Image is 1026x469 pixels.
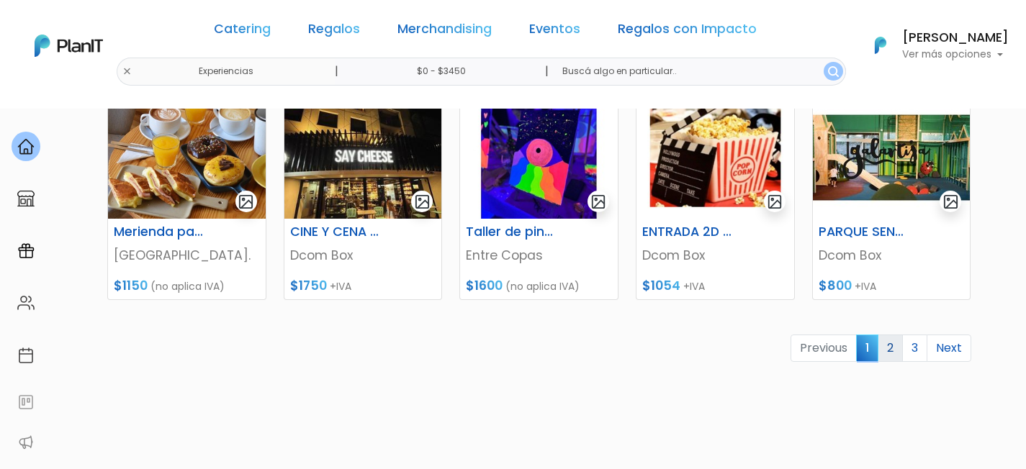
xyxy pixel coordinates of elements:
[683,279,705,293] span: +IVA
[214,23,271,40] a: Catering
[414,193,431,210] img: gallery-light
[114,277,148,294] span: $1150
[767,193,783,210] img: gallery-light
[17,294,35,311] img: people-662611757002400ad9ed0e3c099ab2801c6687ba6c219adb57efc949bc21e19d.svg
[282,224,390,240] h6: CINE Y CENA PARA 2
[545,63,549,80] p: |
[812,91,971,300] a: gallery-light PARQUE SENSORIAL LAGARTIJA Dcom Box $800 +IVA
[107,91,266,300] a: gallery-light Merienda para 2 [GEOGRAPHIC_DATA]. $1150 (no aplica IVA)
[397,23,492,40] a: Merchandising
[150,279,225,293] span: (no aplica IVA)
[330,279,351,293] span: +IVA
[284,92,442,219] img: thumb_WhatsApp_Image_2024-05-31_at_10.12.15.jpeg
[855,279,876,293] span: +IVA
[856,27,1009,64] button: PlanIt Logo [PERSON_NAME] Ver más opciones
[865,29,896,61] img: PlanIt Logo
[810,224,919,240] h6: PARQUE SENSORIAL LAGARTIJA
[529,23,580,40] a: Eventos
[466,246,612,265] p: Entre Copas
[551,58,845,86] input: Buscá algo en particular..
[902,32,1009,45] h6: [PERSON_NAME]
[505,279,580,293] span: (no aplica IVA)
[105,224,214,240] h6: Merienda para 2
[284,91,443,300] a: gallery-light CINE Y CENA PARA 2 Dcom Box $1750 +IVA
[902,50,1009,60] p: Ver más opciones
[35,35,103,57] img: PlanIt Logo
[74,14,207,42] div: ¿Necesitás ayuda?
[942,193,959,210] img: gallery-light
[308,23,360,40] a: Regalos
[238,193,254,210] img: gallery-light
[335,63,338,80] p: |
[618,23,757,40] a: Regalos con Impacto
[290,277,327,294] span: $1750
[902,334,927,362] a: 3
[17,138,35,155] img: home-e721727adea9d79c4d83392d1f703f7f8bce08238fde08b1acbfd93340b81755.svg
[813,92,971,219] img: thumb_image__copia___copia_-Photoroom__9_.jpg
[819,246,965,265] p: Dcom Box
[466,277,503,294] span: $1600
[642,277,680,294] span: $1054
[108,92,266,219] img: thumb_1FD537C3-042E-40E4-AA1E-81BE6AC27B41.jpeg
[114,246,260,265] p: [GEOGRAPHIC_DATA].
[636,92,794,219] img: thumb_image__copia___copia_-Photoroom__6_.jpg
[290,246,436,265] p: Dcom Box
[17,393,35,411] img: feedback-78b5a0c8f98aac82b08bfc38622c3050aee476f2c9584af64705fc4e61158814.svg
[927,334,971,362] a: Next
[590,193,607,210] img: gallery-light
[636,91,795,300] a: gallery-light ENTRADA 2D + POP + REFRESCO Dcom Box $1054 +IVA
[634,224,742,240] h6: ENTRADA 2D + POP + REFRESCO
[459,91,618,300] a: gallery-light Taller de pintura fluorecente Entre Copas $1600 (no aplica IVA)
[828,66,839,77] img: search_button-432b6d5273f82d61273b3651a40e1bd1b912527efae98b1b7a1b2c0702e16a8d.svg
[17,242,35,260] img: campaigns-02234683943229c281be62815700db0a1741e53638e28bf9629b52c665b00959.svg
[122,67,132,76] img: close-6986928ebcb1d6c9903e3b54e860dbc4d054630f23adef3a32610726dff6a82b.svg
[17,434,35,451] img: partners-52edf745621dab592f3b2c58e3bca9d71375a7ef29c3b500c9f145b62cc070d4.svg
[460,92,618,219] img: thumb_image__copia___copia_-Photoroom__1_.jpg
[856,334,878,361] span: 1
[878,334,903,362] a: 2
[17,347,35,364] img: calendar-87d922413cdce8b2cf7b7f5f62616a5cf9e4887200fb71536465627b3292af00.svg
[642,246,788,265] p: Dcom Box
[457,224,566,240] h6: Taller de pintura fluorecente
[819,277,852,294] span: $800
[17,190,35,207] img: marketplace-4ceaa7011d94191e9ded77b95e3339b90024bf715f7c57f8cf31f2d8c509eaba.svg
